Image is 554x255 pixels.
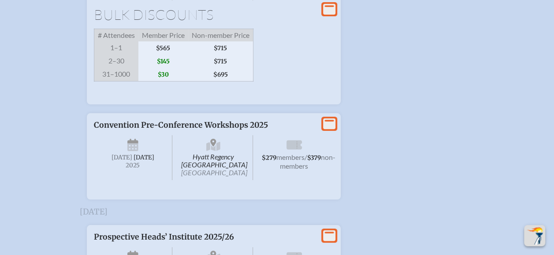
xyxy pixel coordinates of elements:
span: [DATE] [112,154,132,161]
span: Hyatt Regency [GEOGRAPHIC_DATA] [174,135,253,180]
span: 1–1 [94,41,138,55]
span: $565 [138,41,188,55]
span: $715 [188,55,253,68]
span: $30 [138,68,188,81]
span: $715 [188,41,253,55]
span: Non-member Price [188,29,253,42]
span: Prospective Heads’ Institute 2025/26 [94,232,234,242]
img: To the top [526,227,543,244]
button: Scroll Top [524,225,545,246]
span: [DATE] [134,154,154,161]
span: $145 [138,55,188,68]
span: $379 [307,154,321,162]
span: $695 [188,68,253,81]
span: [GEOGRAPHIC_DATA] [181,168,247,177]
span: / [305,153,307,161]
span: Member Price [138,29,188,42]
h3: [DATE] [80,207,475,216]
span: 2025 [101,162,165,169]
span: # Attendees [94,29,138,42]
span: 2–30 [94,55,138,68]
span: members [276,153,305,161]
span: $279 [262,154,276,162]
span: Convention Pre-Conference Workshops 2025 [94,120,268,130]
h1: Bulk Discounts [94,7,334,22]
span: 31–1000 [94,68,138,81]
span: non-members [280,153,335,170]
